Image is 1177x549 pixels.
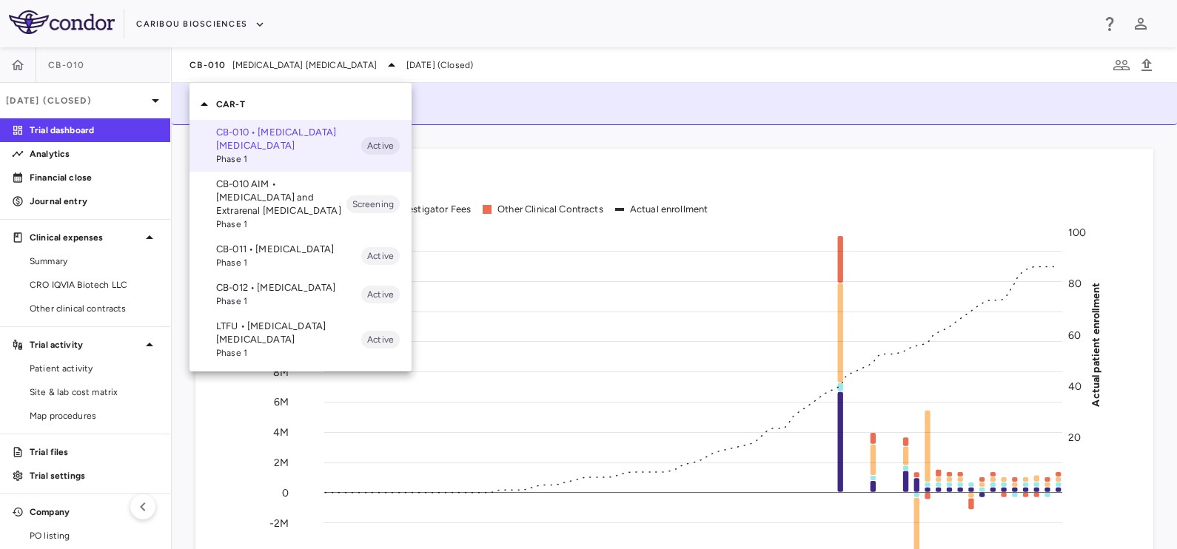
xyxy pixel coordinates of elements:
[216,346,361,360] span: Phase 1
[361,333,400,346] span: Active
[190,275,412,314] div: CB-012 • [MEDICAL_DATA]Phase 1Active
[361,139,400,152] span: Active
[346,198,400,211] span: Screening
[216,152,361,166] span: Phase 1
[216,126,361,152] p: CB-010 • [MEDICAL_DATA] [MEDICAL_DATA]
[190,172,412,237] div: CB-010 AIM • [MEDICAL_DATA] and Extrarenal [MEDICAL_DATA]Phase 1Screening
[216,218,346,231] span: Phase 1
[190,89,412,120] div: CAR-T
[216,98,412,111] p: CAR-T
[190,120,412,172] div: CB-010 • [MEDICAL_DATA] [MEDICAL_DATA]Phase 1Active
[216,294,361,308] span: Phase 1
[216,243,361,256] p: CB-011 • [MEDICAL_DATA]
[216,281,361,294] p: CB-012 • [MEDICAL_DATA]
[190,314,412,366] div: LTFU • [MEDICAL_DATA] [MEDICAL_DATA]Phase 1Active
[216,256,361,269] span: Phase 1
[216,178,346,218] p: CB-010 AIM • [MEDICAL_DATA] and Extrarenal [MEDICAL_DATA]
[361,288,400,301] span: Active
[190,237,412,275] div: CB-011 • [MEDICAL_DATA]Phase 1Active
[361,249,400,263] span: Active
[216,320,361,346] p: LTFU • [MEDICAL_DATA] [MEDICAL_DATA]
